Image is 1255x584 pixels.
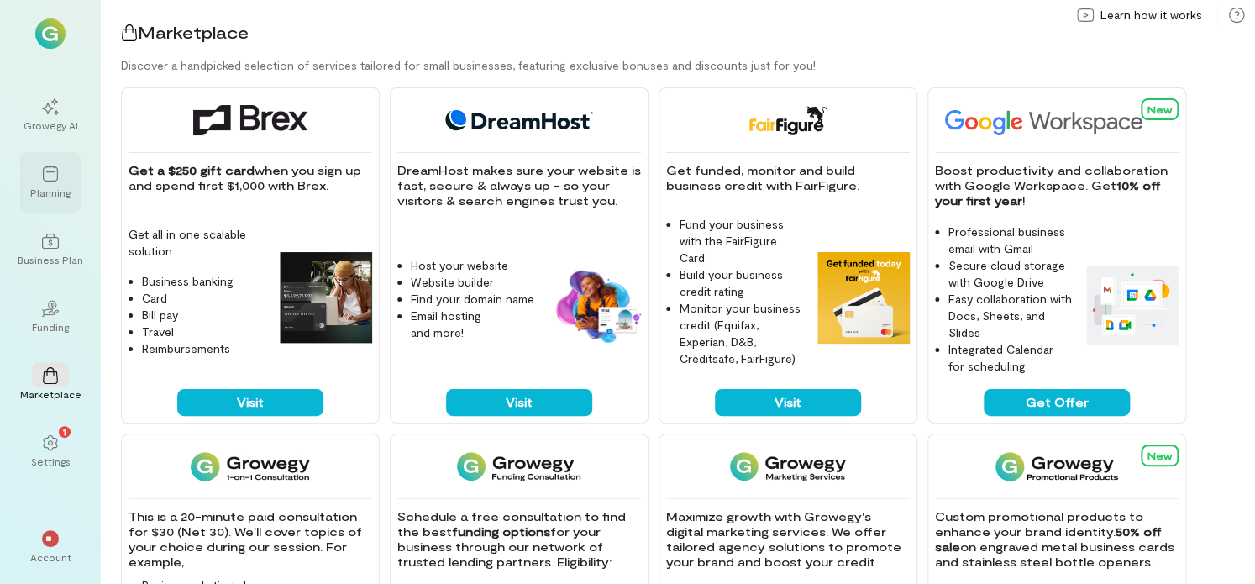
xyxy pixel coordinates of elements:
[177,389,323,416] button: Visit
[31,455,71,468] div: Settings
[142,307,266,324] li: Bill pay
[30,550,71,564] div: Account
[680,216,804,266] li: Fund your business with the FairFigure Card
[680,300,804,367] li: Monitor your business credit (Equifax, Experian, D&B, Creditsafe, FairFigure)
[142,324,266,340] li: Travel
[935,163,1179,208] p: Boost productivity and collaboration with Google Workspace. Get !
[142,340,266,357] li: Reimbursements
[63,424,66,439] span: 1
[446,389,592,416] button: Visit
[730,451,847,481] img: Growegy - Marketing Services
[748,105,827,135] img: FairFigure
[1086,266,1179,344] img: Google Workspace feature
[666,163,910,193] p: Get funded, monitor and build business credit with FairFigure.
[129,163,255,177] strong: Get a $250 gift card
[984,389,1130,416] button: Get Offer
[948,257,1073,291] li: Secure cloud storage with Google Drive
[129,163,372,193] p: when you sign up and spend first $1,000 with Brex.
[935,509,1179,570] p: Custom promotional products to enhance your brand identity. on engraved metal business cards and ...
[666,509,910,570] p: Maximize growth with Growegy's digital marketing services. We offer tailored agency solutions to ...
[24,118,78,132] div: Growegy AI
[30,186,71,199] div: Planning
[935,524,1165,554] strong: 50% off sale
[142,273,266,290] li: Business banking
[142,290,266,307] li: Card
[439,105,599,135] img: DreamHost
[411,291,535,308] li: Find your domain name
[20,152,81,213] a: Planning
[948,224,1073,257] li: Professional business email with Gmail
[20,354,81,414] a: Marketplace
[129,509,372,570] p: This is a 20-minute paid consultation for $30 (Net 30). We’ll cover topics of your choice during ...
[20,421,81,481] a: Settings
[948,341,1073,375] li: Integrated Calendar for scheduling
[715,389,861,416] button: Visit
[935,178,1164,208] strong: 10% off your first year
[191,451,309,481] img: 1-on-1 Consultation
[1147,103,1172,115] span: New
[397,163,641,208] p: DreamHost makes sure your website is fast, secure & always up - so your visitors & search engines...
[411,274,535,291] li: Website builder
[20,287,81,347] a: Funding
[1147,450,1172,461] span: New
[1100,7,1202,24] span: Learn how it works
[138,22,249,42] span: Marketplace
[32,320,69,334] div: Funding
[20,219,81,280] a: Business Plan
[680,266,804,300] li: Build your business credit rating
[129,226,266,260] p: Get all in one scalable solution
[20,85,81,145] a: Growegy AI
[995,451,1119,481] img: Growegy Promo Products
[935,105,1182,135] img: Google Workspace
[948,291,1073,341] li: Easy collaboration with Docs, Sheets, and Slides
[452,524,550,539] strong: funding options
[411,257,535,274] li: Host your website
[20,387,81,401] div: Marketplace
[121,57,1255,74] div: Discover a handpicked selection of services tailored for small businesses, featuring exclusive bo...
[397,509,641,570] p: Schedule a free consultation to find the best for your business through our network of trusted le...
[457,451,580,481] img: Funding Consultation
[411,308,535,341] li: Email hosting and more!
[193,105,307,135] img: Brex
[549,267,641,345] img: DreamHost feature
[280,252,372,345] img: Brex feature
[18,253,83,266] div: Business Plan
[817,252,910,345] img: FairFigure feature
